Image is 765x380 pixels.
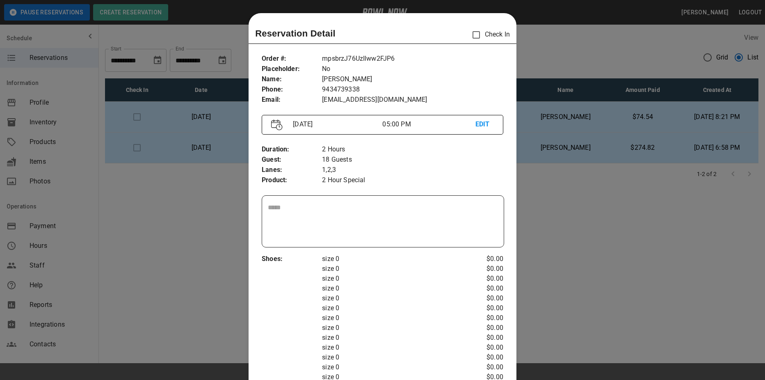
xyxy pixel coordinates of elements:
img: Vector [271,119,283,130]
p: Email : [262,95,322,105]
p: $0.00 [463,284,503,293]
p: Guest : [262,155,322,165]
p: $0.00 [463,274,503,284]
p: 9434739338 [322,85,503,95]
p: size 0 [322,274,463,284]
p: [EMAIL_ADDRESS][DOMAIN_NAME] [322,95,503,105]
p: size 0 [322,254,463,264]
p: 18 Guests [322,155,503,165]
p: mpsbrzJ76UzIlww2FJP6 [322,54,503,64]
p: size 0 [322,313,463,323]
p: size 0 [322,303,463,313]
p: 2 Hours [322,144,503,155]
p: size 0 [322,362,463,372]
p: $0.00 [463,362,503,372]
p: Product : [262,175,322,185]
p: [PERSON_NAME] [322,74,503,85]
p: Check In [468,26,510,43]
p: size 0 [322,333,463,343]
p: Reservation Detail [255,27,336,40]
p: $0.00 [463,264,503,274]
p: No [322,64,503,74]
p: Shoes : [262,254,322,264]
p: Order # : [262,54,322,64]
p: 1,2,3 [322,165,503,175]
p: size 0 [322,343,463,353]
p: 2 Hour Special [322,175,503,185]
p: $0.00 [463,343,503,353]
p: size 0 [322,264,463,274]
p: $0.00 [463,313,503,323]
p: 05:00 PM [382,119,475,129]
p: $0.00 [463,303,503,313]
p: Placeholder : [262,64,322,74]
p: $0.00 [463,333,503,343]
p: [DATE] [290,119,382,129]
p: $0.00 [463,293,503,303]
p: size 0 [322,293,463,303]
p: $0.00 [463,353,503,362]
p: Lanes : [262,165,322,175]
p: $0.00 [463,323,503,333]
p: size 0 [322,353,463,362]
p: size 0 [322,323,463,333]
p: Duration : [262,144,322,155]
p: $0.00 [463,254,503,264]
p: Phone : [262,85,322,95]
p: Name : [262,74,322,85]
p: size 0 [322,284,463,293]
p: EDIT [475,119,494,130]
